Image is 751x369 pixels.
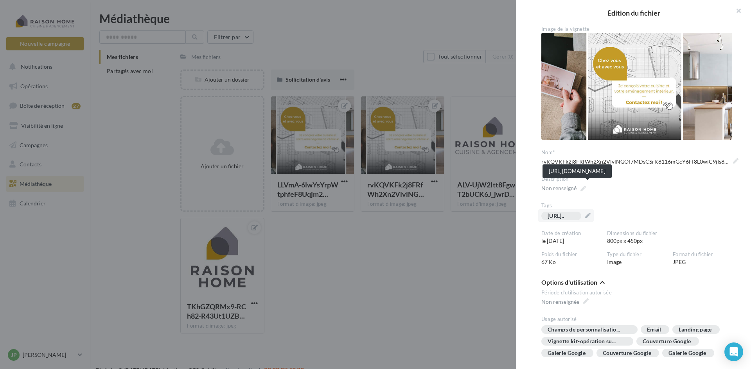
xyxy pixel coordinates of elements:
[607,230,732,237] div: Dimensions du fichier
[607,251,667,258] div: Type du fichier
[724,342,743,361] div: Open Intercom Messenger
[541,278,605,288] button: Options d'utilisation
[541,202,732,209] div: Tags
[548,327,630,332] span: Champs de personnalisatio...
[541,289,732,296] div: Période d’utilisation autorisée
[647,327,661,333] div: Email
[548,350,586,356] div: Galerie Google
[541,279,597,285] span: Options d'utilisation
[548,339,625,344] span: Vignette kit-opération su...
[541,316,732,323] div: Usage autorisé
[541,251,601,258] div: Poids du fichier
[541,176,732,183] div: Description
[541,183,586,194] span: Non renseigné
[668,350,706,356] div: Galerie Google
[541,156,738,167] span: rvKQVKFk2j8FRfWh2Xn2VlvlNGOf7MDsCSrK8116mGcY6Ff8L0wiC9jIs8XnhOgNRxaQOaBaQMvopMjvow=s0
[541,26,732,33] div: Image de la vignette
[541,230,601,237] div: Date de création
[643,339,691,344] div: Couverture Google
[603,350,651,356] div: Couverture Google
[529,9,738,16] h2: Édition du fichier
[541,230,607,245] div: le [DATE]
[607,251,673,266] div: Image
[673,251,738,266] div: JPEG
[541,33,732,140] img: rvKQVKFk2j8FRfWh2Xn2VlvlNGOf7MDsCSrK8116mGcY6Ff8L0wiC9jIs8XnhOgNRxaQOaBaQMvopMjvow=s0
[607,230,738,245] div: 800px x 450px
[541,251,607,266] div: 67 Ko
[541,296,589,307] span: Non renseignée
[548,213,573,219] span: [URL]..
[679,327,712,333] div: Landing page
[543,164,612,178] div: [URL][DOMAIN_NAME]
[673,251,732,258] div: Format du fichier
